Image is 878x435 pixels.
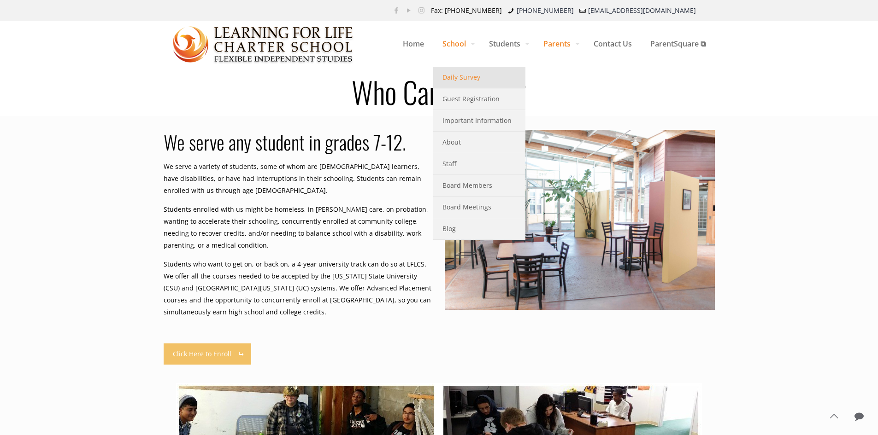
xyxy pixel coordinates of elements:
[164,203,434,251] p: Students enrolled with us might be homeless, in [PERSON_NAME] care, on probation, wanting to acce...
[433,153,525,175] a: Staff
[442,180,492,191] span: Board Members
[584,21,641,67] a: Contact Us
[164,161,434,197] p: We serve a variety of students, some of whom are [DEMOGRAPHIC_DATA] learners, have disabilities, ...
[433,88,525,110] a: Guest Registration
[392,6,401,15] a: Facebook icon
[480,30,534,58] span: Students
[442,93,500,105] span: Guest Registration
[588,6,696,15] a: [EMAIL_ADDRESS][DOMAIN_NAME]
[442,223,456,235] span: Blog
[164,258,434,318] p: Students who want to get on, or back on, a 4-year university track can do so at LFLCS. We offer a...
[442,71,480,83] span: Daily Survey
[164,343,252,365] a: Click Here to Enroll
[433,67,525,88] a: Daily Survey
[404,6,414,15] a: YouTube icon
[173,21,354,67] a: Learning for Life Charter School
[584,30,641,58] span: Contact Us
[641,30,715,58] span: ParentSquare ⧉
[442,201,491,213] span: Board Meetings
[173,21,354,67] img: Who Can Attend?
[394,30,433,58] span: Home
[578,6,588,15] i: mail
[824,406,843,426] a: Back to top icon
[442,115,512,127] span: Important Information
[164,130,434,154] h2: We serve any student in grades 7-12.
[442,136,461,148] span: About
[534,21,584,67] a: Parents
[158,77,720,106] h1: Who Can Attend?
[433,21,480,67] a: School
[433,110,525,132] a: Important Information
[442,158,456,170] span: Staff
[433,30,480,58] span: School
[417,6,426,15] a: Instagram icon
[433,132,525,153] a: About
[641,21,715,67] a: ParentSquare ⧉
[480,21,534,67] a: Students
[507,6,516,15] i: phone
[433,197,525,218] a: Board Meetings
[517,6,574,15] a: [PHONE_NUMBER]
[534,30,584,58] span: Parents
[433,218,525,240] a: Blog
[394,21,433,67] a: Home
[433,175,525,197] a: Board Members
[445,130,715,310] img: Who Can Attend?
